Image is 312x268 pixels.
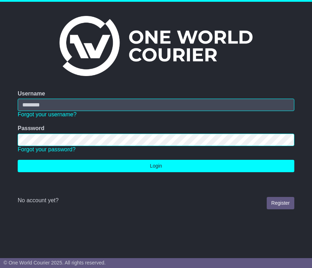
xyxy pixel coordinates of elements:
label: Username [18,90,45,97]
label: Password [18,125,45,132]
a: Forgot your username? [18,111,76,117]
button: Login [18,160,294,172]
span: © One World Courier 2025. All rights reserved. [4,260,106,266]
a: Forgot your password? [18,146,76,152]
img: One World [59,16,253,76]
div: No account yet? [18,197,294,204]
a: Register [267,197,294,209]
